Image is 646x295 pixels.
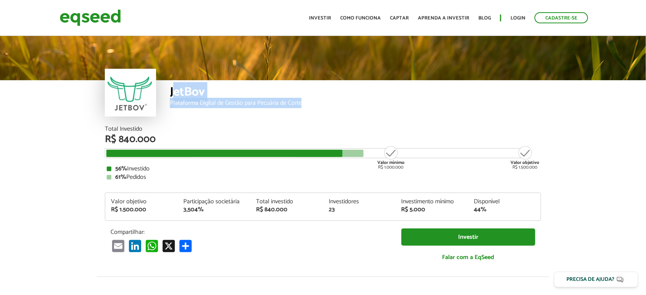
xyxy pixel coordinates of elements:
div: Investidores [329,199,390,205]
div: Valor objetivo [111,199,172,205]
div: Total Investido [105,126,541,132]
a: LinkedIn [127,240,143,252]
div: 44% [474,207,535,213]
div: Pedidos [107,174,539,180]
div: R$ 1.500.000 [511,145,540,170]
div: Participação societária [184,199,245,205]
div: 3,504% [184,207,245,213]
div: R$ 840.000 [256,207,317,213]
div: JetBov [170,86,541,100]
img: EqSeed [60,8,121,28]
div: R$ 1.000.000 [377,145,405,170]
div: R$ 1.500.000 [111,207,172,213]
strong: 61% [115,172,126,182]
div: Investimento mínimo [401,199,463,205]
div: 23 [329,207,390,213]
p: Compartilhar: [111,229,390,236]
a: Login [511,16,525,21]
a: Cadastre-se [535,12,588,23]
a: Captar [390,16,409,21]
a: WhatsApp [144,240,160,252]
strong: Valor objetivo [511,159,540,166]
div: Investido [107,166,539,172]
a: Como funciona [340,16,381,21]
a: Falar com a EqSeed [401,250,535,265]
div: R$ 5.000 [401,207,463,213]
a: Blog [478,16,491,21]
div: Disponível [474,199,535,205]
div: Total investido [256,199,317,205]
a: X [161,240,176,252]
a: Aprenda a investir [418,16,469,21]
strong: Valor mínimo [377,159,405,166]
div: R$ 840.000 [105,135,541,144]
a: Compartilhar [178,240,193,252]
a: Investir [401,229,535,246]
a: Investir [309,16,331,21]
div: Plataforma Digital de Gestão para Pecuária de Corte [170,100,541,106]
strong: 56% [115,164,127,174]
a: Email [111,240,126,252]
